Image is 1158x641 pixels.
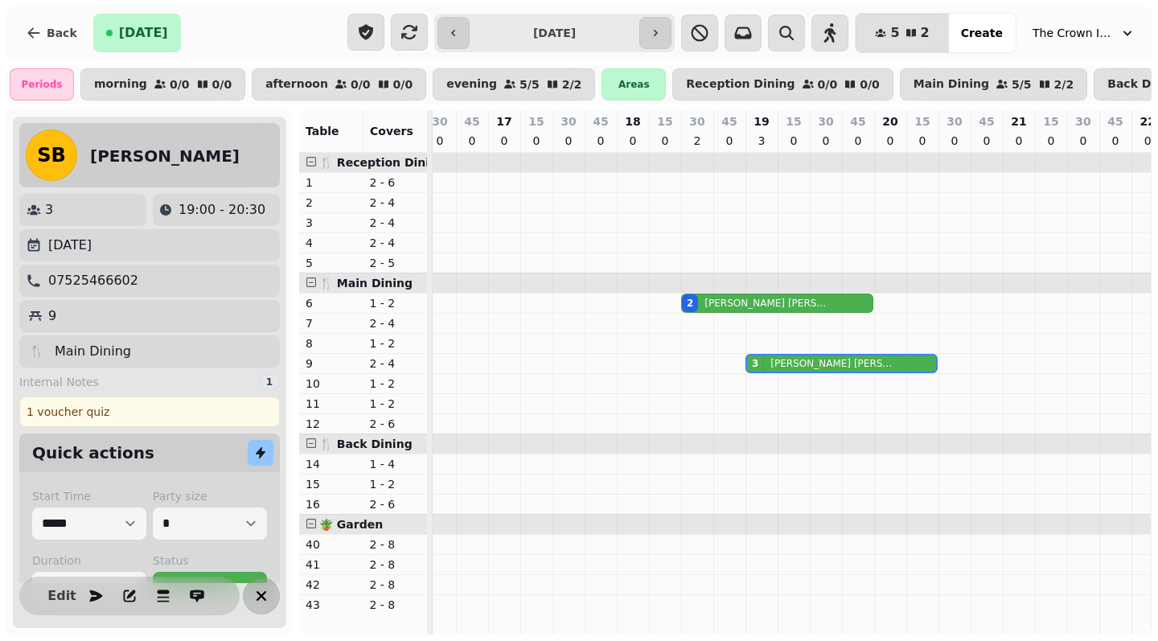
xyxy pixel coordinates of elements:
[306,235,357,251] p: 4
[370,355,421,372] p: 2 - 4
[32,488,146,504] label: Start Time
[370,335,421,351] p: 1 - 2
[306,396,357,412] p: 11
[770,357,895,370] p: [PERSON_NAME] [PERSON_NAME]
[1078,564,1158,641] iframe: Chat Widget
[306,175,357,191] p: 1
[306,255,357,271] p: 5
[179,200,265,220] p: 19:00 - 20:30
[306,376,357,392] p: 10
[94,78,147,91] p: morning
[1075,113,1090,129] p: 30
[689,113,704,129] p: 30
[464,113,479,129] p: 45
[1012,79,1032,90] p: 5 / 5
[370,125,413,138] span: Covers
[1054,79,1074,90] p: 2 / 2
[1023,18,1145,47] button: The Crown Inn
[687,297,693,310] div: 2
[496,113,511,129] p: 17
[921,27,930,39] span: 2
[625,113,640,129] p: 18
[890,27,899,39] span: 5
[370,376,421,392] p: 1 - 2
[562,133,575,149] p: 0
[1043,113,1058,129] p: 15
[528,113,544,129] p: 15
[704,297,828,310] p: [PERSON_NAME] [PERSON_NAME]
[786,113,801,129] p: 15
[90,145,240,167] h2: [PERSON_NAME]
[19,374,99,390] span: Internal Notes
[370,315,421,331] p: 2 - 4
[306,295,357,311] p: 6
[319,277,413,290] span: 🍴 Main Dining
[519,79,540,90] p: 5 / 5
[626,133,639,149] p: 0
[1140,113,1156,129] p: 22
[818,79,838,90] p: 0 / 0
[860,79,880,90] p: 0 / 0
[319,156,446,169] span: 🍴 Reception Dining
[370,396,421,412] p: 1 - 2
[29,342,45,361] p: 🍴
[306,416,357,432] p: 12
[980,133,993,149] p: 0
[818,113,833,129] p: 30
[433,133,446,149] p: 0
[948,14,1016,52] button: Create
[432,113,447,129] p: 30
[306,496,357,512] p: 16
[530,133,543,149] p: 0
[306,597,357,613] p: 43
[721,113,737,129] p: 45
[850,113,865,129] p: 45
[32,442,154,464] h2: Quick actions
[498,133,511,149] p: 0
[370,235,421,251] p: 2 - 4
[32,553,146,569] label: Duration
[852,133,864,149] p: 0
[370,577,421,593] p: 2 - 8
[370,496,421,512] p: 2 - 6
[319,438,413,450] span: 🍴 Back Dining
[947,113,962,129] p: 30
[752,357,758,370] div: 3
[47,27,77,39] span: Back
[48,306,56,326] p: 9
[914,113,930,129] p: 15
[119,27,168,39] span: [DATE]
[856,14,948,52] button: 52
[657,113,672,129] p: 15
[48,271,138,290] p: 07525466602
[948,133,961,149] p: 0
[914,78,989,91] p: Main Dining
[961,27,1003,39] span: Create
[1109,133,1122,149] p: 0
[1107,113,1123,129] p: 45
[13,14,90,52] button: Back
[45,200,53,220] p: 3
[672,68,893,101] button: Reception Dining0/00/0
[393,79,413,90] p: 0 / 0
[370,557,421,573] p: 2 - 8
[212,79,232,90] p: 0 / 0
[723,133,736,149] p: 0
[80,68,245,101] button: morning0/00/0
[882,113,897,129] p: 20
[55,342,131,361] p: Main Dining
[319,518,383,531] span: 🪴 Garden
[306,195,357,211] p: 2
[370,195,421,211] p: 2 - 4
[93,14,181,52] button: [DATE]
[691,133,704,149] p: 2
[153,488,267,504] label: Party size
[306,536,357,553] p: 40
[252,68,426,101] button: afternoon0/00/0
[593,113,608,129] p: 45
[52,590,72,602] span: Edit
[755,133,768,149] p: 3
[170,79,190,90] p: 0 / 0
[602,68,666,101] div: Areas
